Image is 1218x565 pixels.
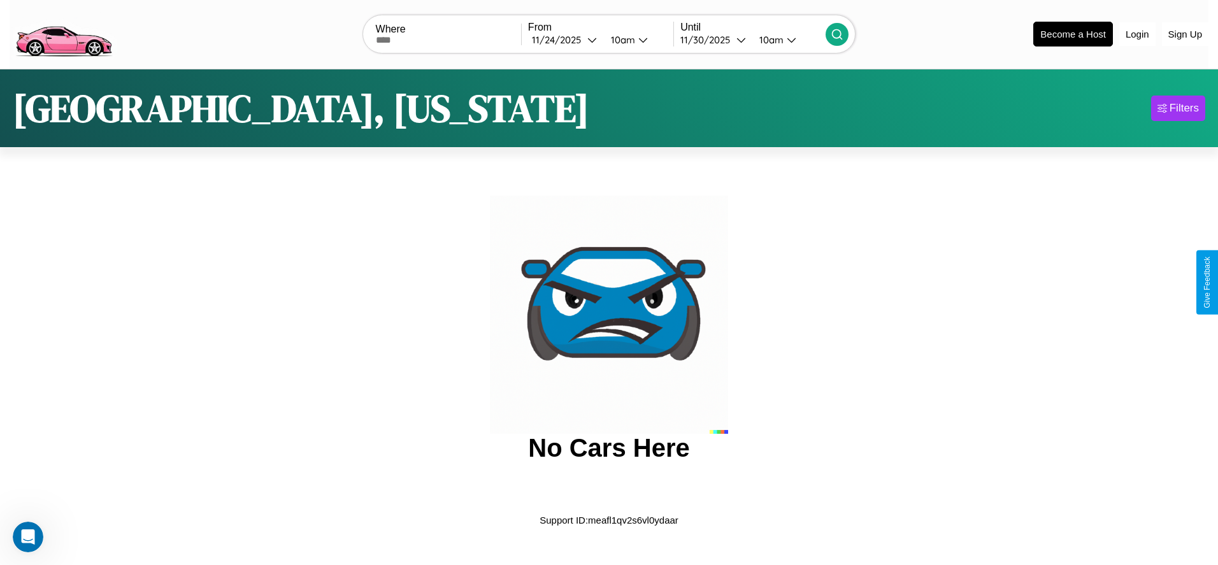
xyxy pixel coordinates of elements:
button: 10am [749,33,826,46]
div: 10am [753,34,787,46]
button: Sign Up [1162,22,1208,46]
h1: [GEOGRAPHIC_DATA], [US_STATE] [13,82,589,134]
label: Until [680,22,826,33]
div: Filters [1170,102,1199,115]
button: Become a Host [1033,22,1113,46]
h2: No Cars Here [528,434,689,462]
button: 10am [601,33,673,46]
button: Login [1119,22,1156,46]
div: Give Feedback [1203,257,1212,308]
button: 11/24/2025 [528,33,601,46]
div: 11 / 24 / 2025 [532,34,587,46]
img: logo [10,6,117,60]
div: 10am [605,34,638,46]
p: Support ID: meafl1qv2s6vl0ydaar [540,511,678,529]
label: From [528,22,673,33]
label: Where [376,24,521,35]
button: Filters [1151,96,1205,121]
div: 11 / 30 / 2025 [680,34,736,46]
img: car [490,196,728,434]
iframe: Intercom live chat [13,522,43,552]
